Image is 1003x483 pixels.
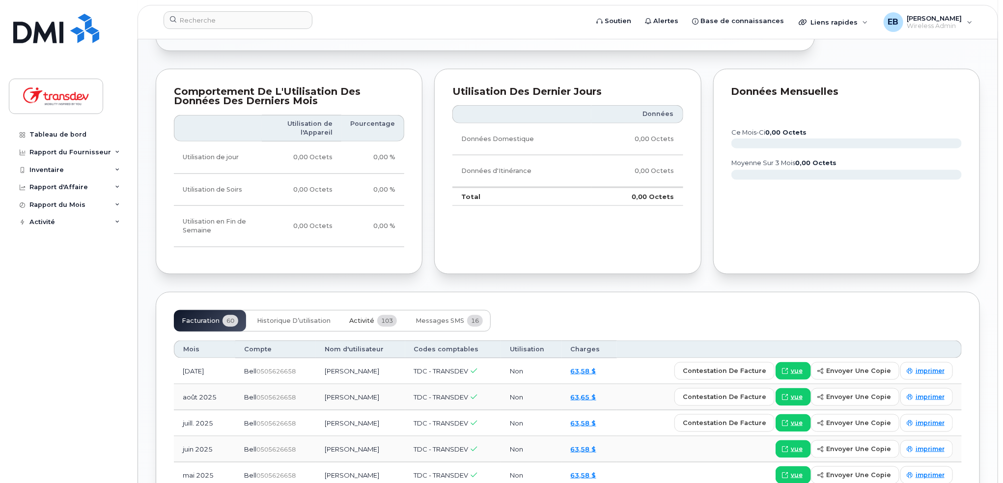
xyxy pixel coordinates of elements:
a: imprimer [900,440,953,458]
span: Bell [244,445,256,453]
td: Non [501,436,561,462]
th: Données [591,105,683,123]
button: envoyer une copie [811,362,899,380]
span: Wireless Admin [907,22,962,30]
a: vue [776,440,811,458]
span: envoyer une copie [826,470,891,480]
span: Messages SMS [416,317,464,325]
span: imprimer [916,445,945,454]
td: Utilisation de Soirs [174,174,262,206]
a: imprimer [900,388,953,406]
span: [PERSON_NAME] [907,14,962,22]
text: moyenne sur 3 mois [731,159,836,167]
span: 0505626658 [256,446,296,453]
th: Charges [562,341,617,358]
span: Soutien [605,16,631,26]
span: TDC - TRANSDEV [414,419,469,427]
span: Liens rapides [810,18,858,26]
button: envoyer une copie [811,388,899,406]
a: 63,65 $ [571,393,596,401]
td: Utilisation en Fin de Semaine [174,206,262,247]
td: juill. 2025 [174,410,235,436]
button: envoyer une copie [811,414,899,432]
span: Bell [244,367,256,375]
span: 0505626658 [256,394,296,401]
span: envoyer une copie [826,444,891,454]
span: Bell [244,419,256,427]
div: Liens rapides [792,12,875,32]
span: TDC - TRANSDEV [414,445,469,453]
div: Ella Bernier [877,12,979,32]
td: Utilisation de jour [174,142,262,173]
span: 0505626658 [256,368,296,375]
span: vue [791,393,803,401]
td: 0,00 Octets [591,155,683,187]
span: TDC - TRANSDEV [414,471,469,479]
td: juin 2025 [174,436,235,462]
span: envoyer une copie [826,392,891,401]
td: 0,00 Octets [591,123,683,155]
button: envoyer une copie [811,440,899,458]
td: 0,00 Octets [262,142,342,173]
tspan: 0,00 Octets [765,129,807,136]
span: imprimer [916,393,945,401]
td: Non [501,358,561,384]
td: 0,00 Octets [591,187,683,206]
input: Recherche [164,11,312,29]
div: Données mensuelles [731,87,962,97]
button: Contestation de Facture [674,388,775,406]
span: 0505626658 [256,420,296,427]
th: Utilisation [501,341,561,358]
a: 63,58 $ [571,471,596,479]
td: 0,00 % [341,142,404,173]
td: Non [501,384,561,410]
a: Soutien [589,11,638,31]
a: vue [776,362,811,380]
tspan: 0,00 Octets [795,159,836,167]
td: [PERSON_NAME] [316,384,405,410]
span: envoyer une copie [826,366,891,375]
span: imprimer [916,367,945,375]
th: Pourcentage [341,115,404,142]
span: envoyer une copie [826,418,891,427]
div: Comportement de l'Utilisation des Données des Derniers Mois [174,87,404,106]
th: Codes comptables [405,341,501,358]
a: Alertes [638,11,685,31]
button: Contestation de Facture [674,362,775,380]
span: TDC - TRANSDEV [414,367,469,375]
td: Données Domestique [452,123,591,155]
span: Bell [244,471,256,479]
span: Activité [349,317,374,325]
th: Nom d'utilisateur [316,341,405,358]
td: 0,00 % [341,174,404,206]
span: TDC - TRANSDEV [414,393,469,401]
span: vue [791,471,803,480]
a: imprimer [900,362,953,380]
a: Base de connaissances [685,11,791,31]
td: 0,00 % [341,206,404,247]
div: Utilisation des Dernier Jours [452,87,683,97]
th: Mois [174,341,235,358]
span: Base de connaissances [700,16,784,26]
td: 0,00 Octets [262,174,342,206]
a: 63,58 $ [571,419,596,427]
button: Contestation de Facture [674,414,775,432]
a: 63,58 $ [571,367,596,375]
td: [DATE] [174,358,235,384]
td: [PERSON_NAME] [316,410,405,436]
span: vue [791,419,803,427]
span: EB [888,16,899,28]
a: 63,58 $ [571,445,596,453]
a: imprimer [900,414,953,432]
span: vue [791,445,803,454]
span: imprimer [916,419,945,427]
span: vue [791,367,803,375]
span: Contestation de Facture [683,366,766,375]
span: imprimer [916,471,945,480]
span: Contestation de Facture [683,418,766,427]
tr: En semaine de 18h00 à 8h00 [174,174,404,206]
span: Alertes [653,16,678,26]
td: [PERSON_NAME] [316,358,405,384]
span: Historique d’utilisation [257,317,331,325]
a: vue [776,388,811,406]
